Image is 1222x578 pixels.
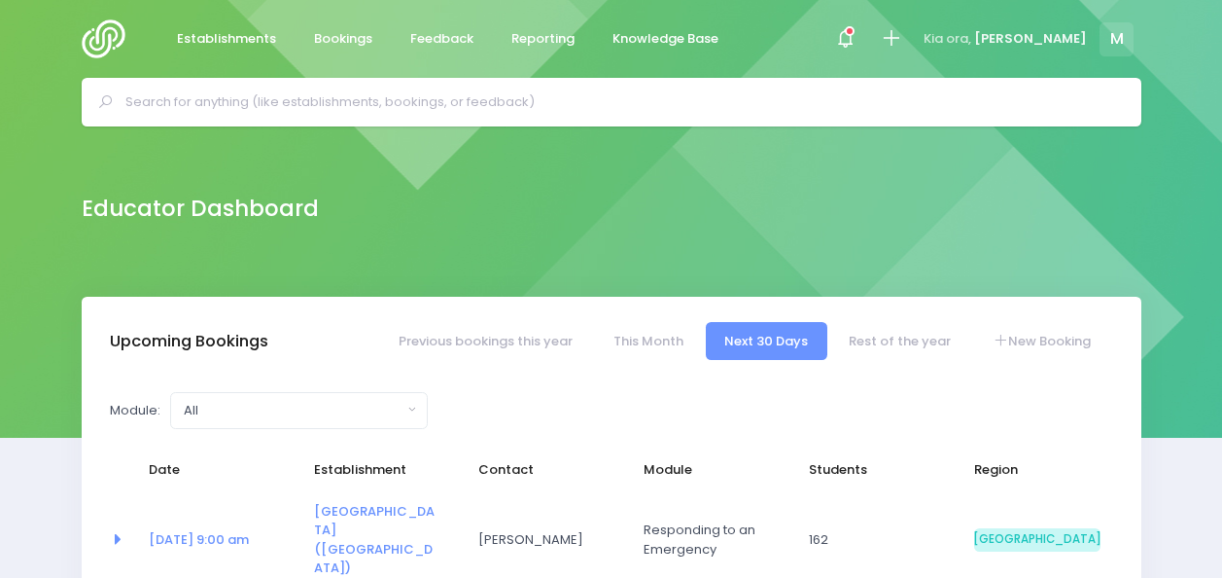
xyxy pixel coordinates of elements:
[924,29,971,49] span: Kia ora,
[511,29,575,49] span: Reporting
[177,29,276,49] span: Establishments
[298,20,389,58] a: Bookings
[830,322,970,360] a: Rest of the year
[496,20,591,58] a: Reporting
[149,460,275,480] span: Date
[597,20,735,58] a: Knowledge Base
[644,521,770,559] span: Responding to an Emergency
[314,502,435,578] a: [GEOGRAPHIC_DATA] ([GEOGRAPHIC_DATA])
[82,19,137,58] img: Logo
[594,322,702,360] a: This Month
[314,460,440,480] span: Establishment
[410,29,473,49] span: Feedback
[973,322,1109,360] a: New Booking
[395,20,490,58] a: Feedback
[170,392,428,429] button: All
[612,29,718,49] span: Knowledge Base
[974,460,1100,480] span: Region
[974,29,1087,49] span: [PERSON_NAME]
[110,401,160,420] label: Module:
[1100,22,1134,56] span: M
[478,530,605,550] span: [PERSON_NAME]
[478,460,605,480] span: Contact
[644,460,770,480] span: Module
[110,332,268,351] h3: Upcoming Bookings
[706,322,827,360] a: Next 30 Days
[82,196,319,222] h2: Educator Dashboard
[379,322,591,360] a: Previous bookings this year
[809,530,935,550] span: 162
[125,88,1114,117] input: Search for anything (like establishments, bookings, or feedback)
[314,29,372,49] span: Bookings
[184,401,402,420] div: All
[974,528,1100,552] span: [GEOGRAPHIC_DATA]
[149,530,249,549] a: [DATE] 9:00 am
[161,20,293,58] a: Establishments
[809,460,935,480] span: Students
